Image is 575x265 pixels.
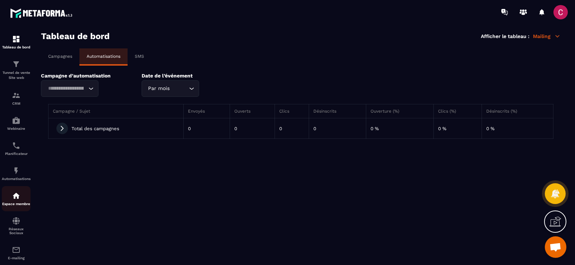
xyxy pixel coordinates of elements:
p: Tunnel de vente Site web [2,70,31,80]
td: 0 % [434,118,482,139]
img: email [12,246,20,254]
div: Search for option [41,80,98,97]
td: 0 % [482,118,553,139]
img: logo [10,6,75,20]
div: Search for option [142,80,199,97]
p: E-mailing [2,256,31,260]
th: Ouverts [230,104,275,118]
h3: Tableau de bord [41,31,110,41]
img: social-network [12,217,20,225]
th: Clics (%) [434,104,482,118]
a: schedulerschedulerPlanificateur [2,136,31,161]
p: Mailing [533,33,561,39]
td: 0 % [366,118,434,139]
td: 0 [275,118,309,139]
th: Ouverture (%) [366,104,434,118]
p: Date de l’événement [142,73,231,79]
input: Search for option [46,85,87,93]
img: automations [12,191,20,200]
th: Désinscrits (%) [482,104,553,118]
a: automationsautomationsAutomatisations [2,161,31,186]
img: formation [12,91,20,100]
p: Réseaux Sociaux [2,227,31,235]
img: formation [12,35,20,43]
th: Envoyés [183,104,230,118]
td: 0 [309,118,366,139]
a: automationsautomationsWebinaire [2,111,31,136]
img: automations [12,116,20,125]
td: 0 [230,118,275,139]
p: Espace membre [2,202,31,206]
th: Campagne / Sujet [49,104,184,118]
img: scheduler [12,141,20,150]
p: Automatisations [87,54,120,59]
p: CRM [2,101,31,105]
p: SMS [135,54,144,59]
td: 0 [183,118,230,139]
p: Campagnes [48,54,72,59]
th: Désinscrits [309,104,366,118]
p: Webinaire [2,127,31,131]
p: Afficher le tableau : [481,33,529,39]
a: formationformationTunnel de vente Site web [2,55,31,86]
a: automationsautomationsEspace membre [2,186,31,211]
img: automations [12,166,20,175]
a: social-networksocial-networkRéseaux Sociaux [2,211,31,240]
p: Tableau de bord [2,45,31,49]
a: formationformationTableau de bord [2,29,31,55]
div: Ouvrir le chat [545,236,566,258]
input: Search for option [171,85,187,93]
p: Campagne d’automatisation [41,73,131,79]
th: Clics [275,104,309,118]
p: Automatisations [2,177,31,181]
div: Total des campagnes [53,123,179,134]
a: formationformationCRM [2,86,31,111]
span: Par mois [146,85,171,93]
p: Planificateur [2,152,31,156]
img: formation [12,60,20,68]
